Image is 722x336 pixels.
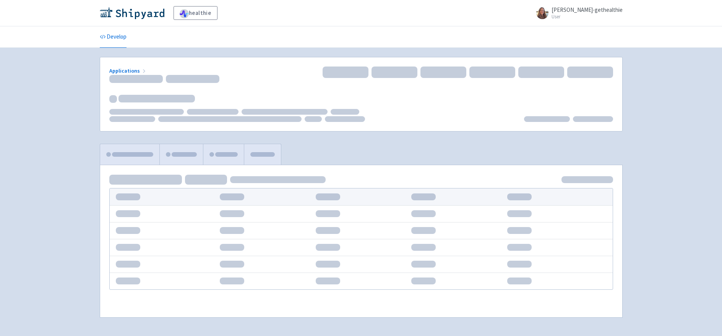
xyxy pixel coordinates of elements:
[174,6,217,20] a: healthie
[552,6,623,13] span: [PERSON_NAME]-gethealthie
[100,26,127,48] a: Develop
[100,7,164,19] img: Shipyard logo
[532,7,623,19] a: [PERSON_NAME]-gethealthie User
[552,14,623,19] small: User
[109,67,147,74] a: Applications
